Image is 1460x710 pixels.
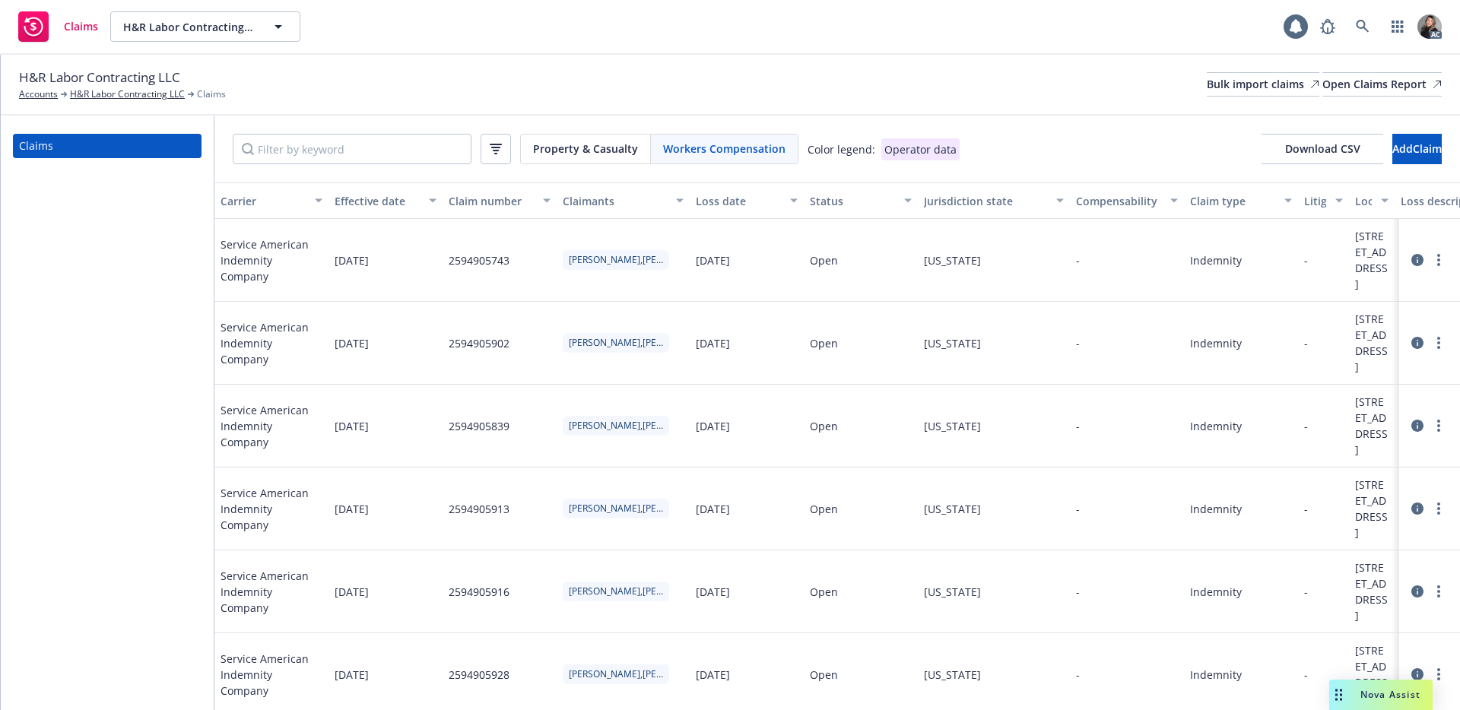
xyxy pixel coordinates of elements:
button: Litigated [1298,182,1349,219]
div: Open Claims Report [1322,73,1442,96]
span: Service American Indemnity Company [221,651,322,699]
div: 2594905839 [449,418,509,434]
a: Search [1347,11,1378,42]
div: Indemnity [1190,667,1242,683]
span: Add Claim [1392,141,1442,156]
div: Open [810,418,838,434]
div: Open [810,584,838,600]
div: - [1076,584,1080,600]
button: Claimants [557,182,690,219]
div: [STREET_ADDRESS] [1355,477,1389,540]
button: Carrier [214,182,328,219]
span: [PERSON_NAME],[PERSON_NAME] [569,419,663,433]
a: more [1430,251,1448,269]
div: Indemnity [1190,335,1242,351]
span: Download CSV [1285,141,1360,156]
a: more [1430,417,1448,435]
div: [DATE] [696,667,730,683]
a: Bulk import claims [1207,72,1319,97]
span: Claims [64,21,98,33]
span: Nova Assist [1360,688,1420,701]
span: Service American Indemnity Company [221,319,322,367]
span: Service American Indemnity Company [221,568,322,616]
div: Open [810,667,838,683]
div: [US_STATE] [924,667,981,683]
button: Download CSV [1262,134,1383,164]
div: [US_STATE] [924,252,981,268]
div: - [1076,667,1080,683]
button: Claim type [1184,182,1298,219]
a: Open Claims Report [1322,72,1442,97]
span: [PERSON_NAME],[PERSON_NAME] [569,502,663,515]
div: 2594905743 [449,252,509,268]
div: - [1076,252,1080,268]
div: 2594905913 [449,501,509,517]
div: Drag to move [1329,680,1348,710]
div: [STREET_ADDRESS] [1355,394,1389,458]
span: Service American Indemnity Company [221,236,322,284]
div: Indemnity [1190,584,1242,600]
div: [STREET_ADDRESS] [1355,228,1389,292]
span: [DATE] [335,418,369,434]
span: [DATE] [335,667,369,683]
div: [DATE] [696,335,730,351]
a: more [1430,665,1448,683]
div: Bulk import claims [1207,73,1319,96]
span: [PERSON_NAME],[PERSON_NAME] [569,253,663,267]
div: Carrier [221,193,306,209]
div: [US_STATE] [924,418,981,434]
span: H&R Labor Contracting LLC [123,19,255,35]
div: 2594905902 [449,335,509,351]
div: [DATE] [696,418,730,434]
div: [STREET_ADDRESS] [1355,311,1389,375]
button: Status [804,182,918,219]
div: Effective date [335,193,420,209]
button: AddClaim [1392,134,1442,164]
div: Indemnity [1190,501,1242,517]
button: Compensability [1070,182,1184,219]
span: Property & Casualty [533,141,638,157]
div: Claimants [563,193,667,209]
div: 2594905928 [449,667,509,683]
a: Claims [13,134,202,158]
div: - [1076,501,1080,517]
span: H&R Labor Contracting LLC [19,68,180,87]
div: [STREET_ADDRESS] [1355,642,1389,706]
a: Report a Bug [1312,11,1343,42]
img: photo [1417,14,1442,39]
div: - [1304,501,1308,517]
span: [PERSON_NAME],[PERSON_NAME] [PERSON_NAME] [569,585,663,598]
div: Indemnity [1190,252,1242,268]
div: [STREET_ADDRESS] [1355,559,1389,623]
div: [US_STATE] [924,584,981,600]
div: Open [810,335,838,351]
a: more [1430,334,1448,352]
button: Effective date [328,182,443,219]
div: - [1076,418,1080,434]
div: [DATE] [696,252,730,268]
div: [DATE] [696,501,730,517]
div: Color legend: [808,141,875,157]
div: Indemnity [1190,418,1242,434]
button: Nova Assist [1329,680,1433,710]
div: Location [1355,193,1372,209]
div: Open [810,252,838,268]
span: Service American Indemnity Company [221,485,322,533]
div: Claim number [449,193,534,209]
div: Operator data [881,138,960,160]
a: Accounts [19,87,58,101]
span: [DATE] [335,252,369,268]
div: Jurisdiction state [924,193,1047,209]
div: - [1304,584,1308,600]
span: Service American Indemnity Company [221,402,322,450]
span: Claims [197,87,226,101]
div: Compensability [1076,193,1161,209]
div: Loss date [696,193,781,209]
a: Switch app [1382,11,1413,42]
div: Claims [19,134,53,158]
span: [PERSON_NAME],[PERSON_NAME] [PERSON_NAME] [569,336,663,350]
div: 2594905916 [449,584,509,600]
a: H&R Labor Contracting LLC [70,87,185,101]
button: H&R Labor Contracting LLC [110,11,300,42]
